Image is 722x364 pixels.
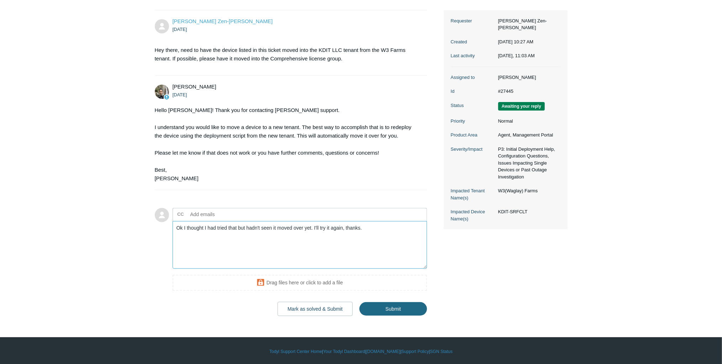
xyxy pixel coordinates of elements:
[451,52,495,59] dt: Last activity
[278,302,353,316] button: Mark as solved & Submit
[495,187,560,194] dd: W3(Waglay) Farms
[451,118,495,125] dt: Priority
[451,187,495,201] dt: Impacted Tenant Name(s)
[269,348,322,355] a: Todyl Support Center Home
[498,39,533,44] time: 08/14/2025, 10:27
[173,84,216,90] span: Michael Tjader
[366,348,400,355] a: [DOMAIN_NAME]
[495,146,560,181] dd: P3: Initial Deployment Help, Configuration Questions, Issues Impacting Single Devices or Past Out...
[495,74,560,81] dd: [PERSON_NAME]
[155,106,420,183] div: Hello [PERSON_NAME]! Thank you for contacting [PERSON_NAME] support. I understand you would like ...
[451,102,495,109] dt: Status
[188,209,264,220] input: Add emails
[495,118,560,125] dd: Normal
[495,17,560,31] dd: [PERSON_NAME] Zen-[PERSON_NAME]
[173,18,273,24] a: [PERSON_NAME] Zen-[PERSON_NAME]
[451,208,495,222] dt: Impacted Device Name(s)
[495,132,560,139] dd: Agent, Management Portal
[430,348,453,355] a: SGN Status
[173,27,187,32] time: 08/14/2025, 10:27
[495,88,560,95] dd: #27445
[177,209,184,220] label: CC
[498,53,535,58] time: 08/18/2025, 11:03
[155,348,568,355] div: | | | |
[155,46,420,63] p: Hey there, need to have the device listed in this ticket moved into the KDIT LLC tenant from the ...
[451,146,495,153] dt: Severity/Impact
[323,348,365,355] a: Your Todyl Dashboard
[495,208,560,215] dd: KDIT-SRFCLT
[451,88,495,95] dt: Id
[173,92,187,97] time: 08/14/2025, 10:58
[173,221,427,269] textarea: Add your reply
[359,302,427,316] input: Submit
[451,74,495,81] dt: Assigned to
[401,348,429,355] a: Support Policy
[173,18,273,24] span: Lionel Zen-Ruffinen
[451,38,495,45] dt: Created
[451,17,495,25] dt: Requester
[451,132,495,139] dt: Product Area
[498,102,545,111] span: We are waiting for you to respond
